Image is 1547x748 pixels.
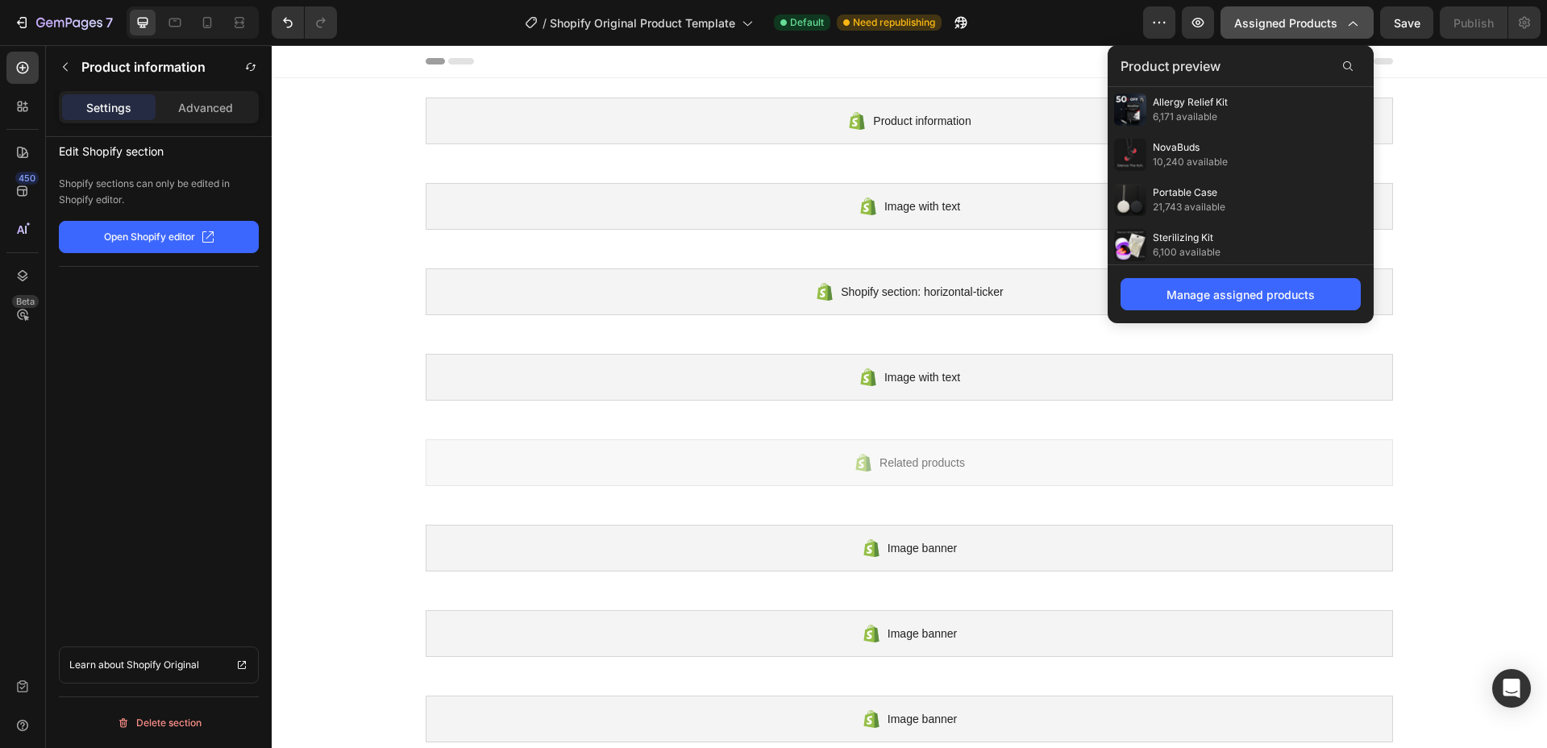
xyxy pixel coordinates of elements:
[117,713,202,733] div: Delete section
[1153,140,1228,155] span: NovaBuds
[616,493,685,513] span: Image banner
[1114,139,1146,171] img: preview-img
[853,15,935,30] span: Need republishing
[1492,669,1531,708] div: Open Intercom Messenger
[86,99,131,116] p: Settings
[1394,16,1420,30] span: Save
[550,15,735,31] span: Shopify Original Product Template
[1114,229,1146,261] img: preview-img
[1121,56,1221,76] span: Product preview
[543,15,547,31] span: /
[178,99,233,116] p: Advanced
[616,664,685,684] span: Image banner
[1221,6,1374,39] button: Assigned Products
[104,230,195,244] p: Open Shopify editor
[1380,6,1433,39] button: Save
[1114,184,1146,216] img: preview-img
[69,657,124,673] p: Learn about
[616,579,685,598] span: Image banner
[6,6,120,39] button: 7
[15,172,39,185] div: 450
[1121,278,1361,310] button: Manage assigned products
[608,408,693,427] span: Related products
[613,322,688,342] span: Image with text
[106,13,113,32] p: 7
[59,176,259,208] p: Shopify sections can only be edited in Shopify editor.
[127,657,199,673] p: Shopify Original
[601,66,699,85] span: Product information
[1234,15,1337,31] span: Assigned Products
[1153,245,1221,260] span: 6,100 available
[1153,155,1228,169] span: 10,240 available
[272,6,337,39] div: Undo/Redo
[59,710,259,736] button: Delete section
[59,137,259,161] p: Edit Shopify section
[59,221,259,253] button: Open Shopify editor
[569,237,732,256] span: Shopify section: horizontal-ticker
[1153,200,1225,214] span: 21,743 available
[1153,231,1221,245] span: Sterilizing Kit
[1453,15,1494,31] div: Publish
[59,646,259,684] a: Learn about Shopify Original
[1114,93,1146,126] img: preview-img
[1153,95,1228,110] span: Allergy Relief Kit
[790,15,824,30] span: Default
[1153,110,1228,124] span: 6,171 available
[12,295,39,308] div: Beta
[1153,185,1225,200] span: Portable Case
[81,57,206,77] p: Product information
[272,45,1547,748] iframe: Design area
[613,152,688,171] span: Image with text
[1440,6,1507,39] button: Publish
[1166,286,1315,303] div: Manage assigned products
